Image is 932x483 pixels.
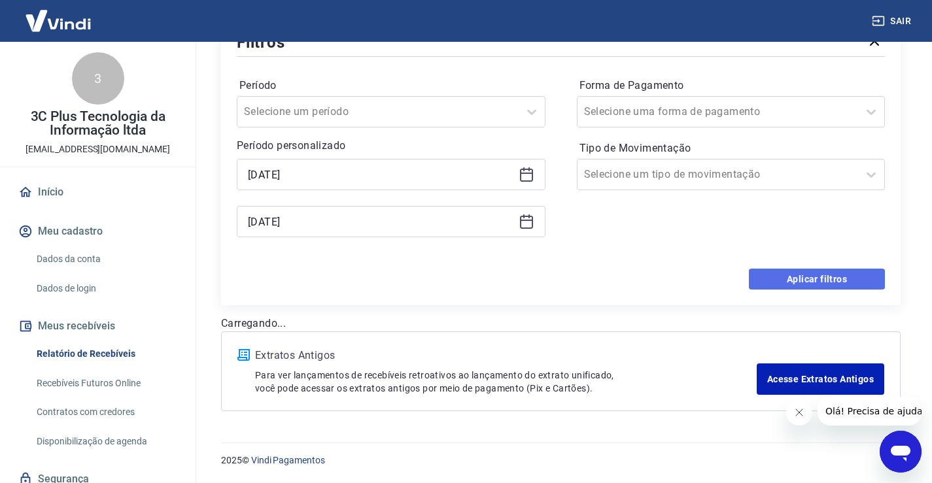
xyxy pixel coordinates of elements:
[16,1,101,41] img: Vindi
[26,142,170,156] p: [EMAIL_ADDRESS][DOMAIN_NAME]
[579,78,883,93] label: Forma de Pagamento
[10,110,185,137] p: 3C Plus Tecnologia da Informação ltda
[8,9,110,20] span: Olá! Precisa de ajuda?
[221,316,901,331] p: Carregando...
[579,141,883,156] label: Tipo de Movimentação
[31,275,180,302] a: Dados de login
[31,428,180,455] a: Disponibilização de agenda
[31,370,180,397] a: Recebíveis Futuros Online
[869,9,916,33] button: Sair
[16,217,180,246] button: Meu cadastro
[818,397,922,425] iframe: Mensagem da empresa
[31,246,180,273] a: Dados da conta
[16,178,180,207] a: Início
[237,349,250,361] img: ícone
[16,312,180,341] button: Meus recebíveis
[248,212,513,231] input: Data final
[749,269,885,290] button: Aplicar filtros
[221,454,901,467] p: 2025 ©
[248,165,513,184] input: Data inicial
[255,369,757,395] p: Para ver lançamentos de recebíveis retroativos ao lançamento do extrato unificado, você pode aces...
[757,363,884,395] a: Acesse Extratos Antigos
[72,52,124,105] div: 3
[880,431,922,473] iframe: Botão para abrir a janela de mensagens
[239,78,543,93] label: Período
[251,455,325,465] a: Vindi Pagamentos
[31,399,180,425] a: Contratos com credores
[786,399,812,425] iframe: Fechar mensagem
[31,341,180,367] a: Relatório de Recebíveis
[255,348,757,363] p: Extratos Antigos
[237,32,285,53] h5: Filtros
[237,138,545,154] p: Período personalizado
